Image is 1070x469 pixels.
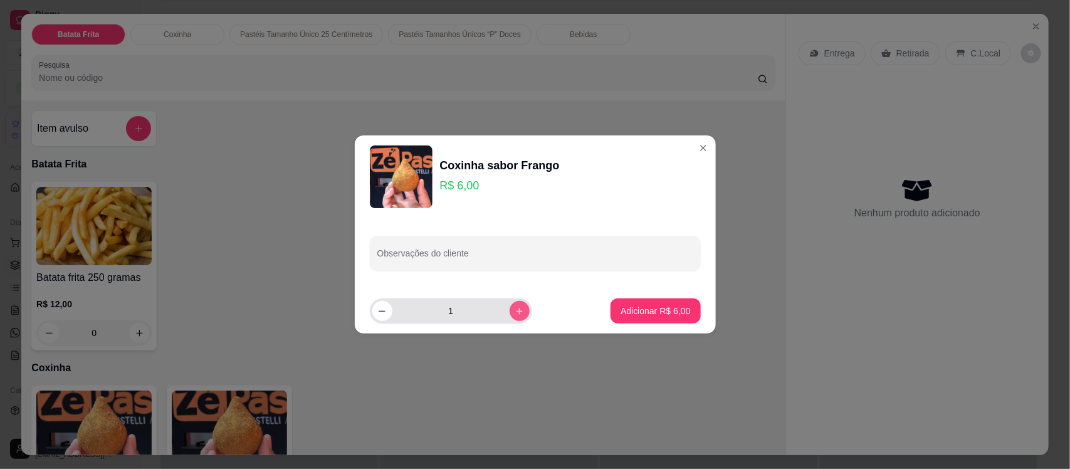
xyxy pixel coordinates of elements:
[510,301,530,321] button: increase-product-quantity
[440,157,560,174] div: Coxinha sabor Frango
[693,138,713,158] button: Close
[440,177,560,194] p: R$ 6,00
[611,298,700,324] button: Adicionar R$ 6,00
[377,252,693,265] input: Observações do cliente
[372,301,392,321] button: decrease-product-quantity
[621,305,690,317] p: Adicionar R$ 6,00
[370,145,433,208] img: product-image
